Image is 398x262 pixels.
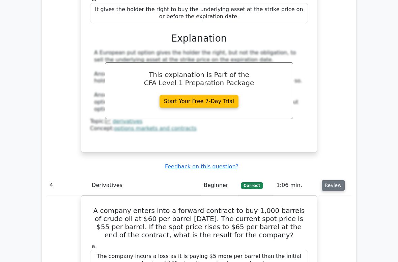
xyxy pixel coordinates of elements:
[322,180,345,191] button: Review
[90,118,308,125] div: Topic:
[274,176,319,195] td: 1:06 min.
[241,182,263,189] span: Correct
[114,125,197,132] a: options markets and contracts
[201,176,238,195] td: Beginner
[94,49,304,113] div: A European put option gives the holder the right, but not the obligation, to sell the underlying ...
[89,207,309,239] h5: A company enters into a forward contract to buy 1,000 barrels of crude oil at $60 per barrel [DAT...
[90,125,308,132] div: Concept:
[165,163,238,170] a: Feedback on this question?
[90,3,308,23] div: It gives the holder the right to buy the underlying asset at the strike price on or before the ex...
[47,176,89,195] td: 4
[94,33,304,44] h3: Explanation
[113,118,143,124] a: derivatives
[92,243,97,249] span: a.
[160,95,238,108] a: Start Your Free 7-Day Trial
[89,176,201,195] td: Derivatives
